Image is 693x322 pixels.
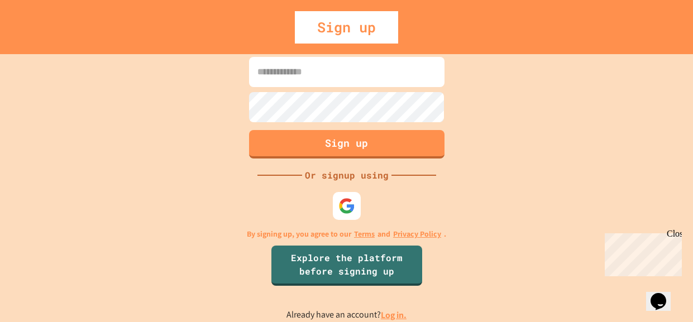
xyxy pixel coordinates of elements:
[271,246,422,286] a: Explore the platform before signing up
[4,4,77,71] div: Chat with us now!Close
[286,308,407,322] p: Already have an account?
[247,228,446,240] p: By signing up, you agree to our and .
[381,309,407,321] a: Log in.
[338,198,355,214] img: google-icon.svg
[393,228,441,240] a: Privacy Policy
[302,169,391,182] div: Or signup using
[354,228,375,240] a: Terms
[646,277,682,311] iframe: chat widget
[600,229,682,276] iframe: chat widget
[295,11,398,44] div: Sign up
[249,130,445,158] button: Sign up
